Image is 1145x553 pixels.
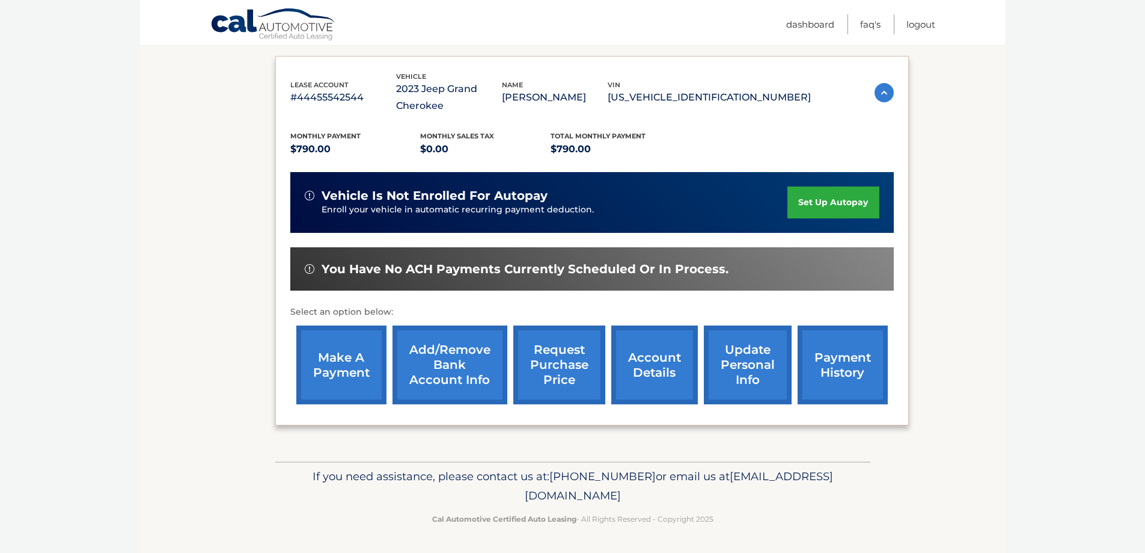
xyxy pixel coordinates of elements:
[549,469,656,483] span: [PHONE_NUMBER]
[420,141,551,158] p: $0.00
[305,264,314,274] img: alert-white.svg
[290,132,361,140] span: Monthly Payment
[290,89,396,106] p: #44455542544
[551,132,646,140] span: Total Monthly Payment
[396,81,502,114] p: 2023 Jeep Grand Cherokee
[290,81,349,89] span: lease account
[798,326,888,404] a: payment history
[513,326,605,404] a: request purchase price
[704,326,792,404] a: update personal info
[502,81,523,89] span: name
[525,469,833,502] span: [EMAIL_ADDRESS][DOMAIN_NAME]
[608,89,811,106] p: [US_VEHICLE_IDENTIFICATION_NUMBER]
[283,467,863,505] p: If you need assistance, please contact us at: or email us at
[290,305,894,320] p: Select an option below:
[608,81,620,89] span: vin
[290,141,421,158] p: $790.00
[786,14,834,34] a: Dashboard
[322,203,788,217] p: Enroll your vehicle in automatic recurring payment deduction.
[420,132,494,140] span: Monthly sales Tax
[787,187,879,218] a: set up autopay
[906,14,935,34] a: Logout
[860,14,881,34] a: FAQ's
[551,141,681,158] p: $790.00
[611,326,698,404] a: account details
[502,89,608,106] p: [PERSON_NAME]
[283,513,863,525] p: - All Rights Reserved - Copyright 2025
[875,83,894,102] img: accordion-active.svg
[322,262,728,277] span: You have no ACH payments currently scheduled or in process.
[305,191,314,200] img: alert-white.svg
[396,72,426,81] span: vehicle
[322,188,548,203] span: vehicle is not enrolled for autopay
[210,8,337,43] a: Cal Automotive
[296,326,386,404] a: make a payment
[432,514,576,524] strong: Cal Automotive Certified Auto Leasing
[392,326,507,404] a: Add/Remove bank account info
